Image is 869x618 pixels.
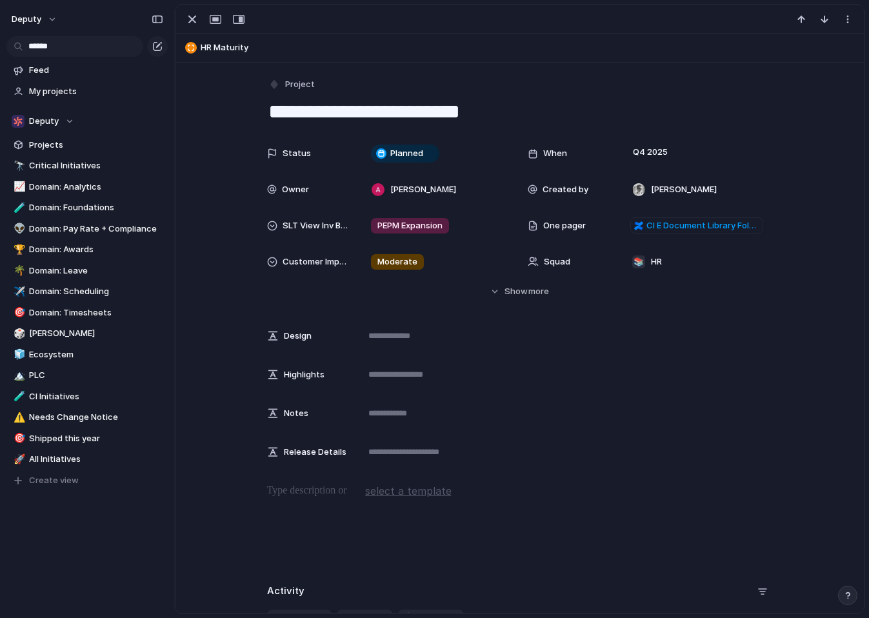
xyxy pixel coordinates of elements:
a: Projects [6,135,168,155]
button: 🏆 [12,243,25,256]
button: 🧪 [12,201,25,214]
div: ⚠️ [14,410,23,425]
button: 🎲 [12,327,25,340]
div: 🧪 [14,389,23,404]
span: [PERSON_NAME] [29,327,163,340]
div: 👽 [14,221,23,236]
div: 🧪 [14,201,23,215]
span: Domain: Awards [29,243,163,256]
button: 🧊 [12,348,25,361]
div: 🎲 [14,326,23,341]
button: 🚀 [12,453,25,466]
span: Project [285,78,315,91]
a: 📈Domain: Analytics [6,177,168,197]
span: Domain: Analytics [29,181,163,194]
div: 🎯 [14,431,23,446]
button: select a template [363,481,454,501]
a: ⚠️Needs Change Notice [6,408,168,427]
button: 🏔️ [12,369,25,382]
button: Showmore [267,280,773,303]
div: ✈️ [14,284,23,299]
div: 🧊 [14,347,23,362]
span: Created by [543,183,588,196]
a: 🌴Domain: Leave [6,261,168,281]
button: 🎯 [12,432,25,445]
span: Domain: Leave [29,264,163,277]
span: more [528,285,549,298]
span: PEPM Expansion [377,219,443,232]
span: Domain: Foundations [29,201,163,214]
span: Customer Impact [283,255,350,268]
span: [PERSON_NAME] [390,183,456,196]
button: 🎯 [12,306,25,319]
button: 👽 [12,223,25,235]
div: 📚 [632,255,645,268]
div: 🏆 [14,243,23,257]
span: Release Details [284,446,346,459]
span: Notes [284,407,308,420]
button: 🔭 [12,159,25,172]
button: 🧪 [12,390,25,403]
button: Project [266,75,319,94]
span: Design [284,330,312,343]
button: 📈 [12,181,25,194]
a: 🧊Ecosystem [6,345,168,364]
div: 🔭Critical Initiatives [6,156,168,175]
span: Needs Change Notice [29,411,163,424]
a: 🎯Shipped this year [6,429,168,448]
span: Domain: Timesheets [29,306,163,319]
div: 🚀 [14,452,23,467]
button: Create view [6,471,168,490]
span: SLT View Inv Bucket [283,219,350,232]
a: 🧪Domain: Foundations [6,198,168,217]
div: 🏔️ [14,368,23,383]
span: Ecosystem [29,348,163,361]
button: ⚠️ [12,411,25,424]
span: Domain: Scheduling [29,285,163,298]
a: 🧪CI Initiatives [6,387,168,406]
span: [PERSON_NAME] [651,183,717,196]
a: 👽Domain: Pay Rate + Compliance [6,219,168,239]
span: CI Initiatives [29,390,163,403]
span: Owner [282,183,309,196]
span: Highlights [284,368,325,381]
span: CI E Document Library Folders [646,219,759,232]
button: Deputy [6,112,168,131]
span: deputy [12,13,41,26]
span: Show [504,285,528,298]
a: CI E Document Library Folders [630,217,763,234]
span: Critical Initiatives [29,159,163,172]
button: 🌴 [12,264,25,277]
span: Projects [29,139,163,152]
div: 📈 [14,179,23,194]
a: 🏆Domain: Awards [6,240,168,259]
a: 🚀All Initiatives [6,450,168,469]
span: Domain: Pay Rate + Compliance [29,223,163,235]
span: HR [651,255,662,268]
a: ✈️Domain: Scheduling [6,282,168,301]
button: ✈️ [12,285,25,298]
button: HR Maturity [181,37,858,58]
div: 🔭 [14,159,23,174]
a: 🎲[PERSON_NAME] [6,324,168,343]
a: 🏔️PLC [6,366,168,385]
span: Planned [390,147,423,160]
span: PLC [29,369,163,382]
a: Feed [6,61,168,80]
h2: Activity [267,584,305,599]
span: Feed [29,64,163,77]
span: Moderate [377,255,417,268]
span: Deputy [29,115,59,128]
